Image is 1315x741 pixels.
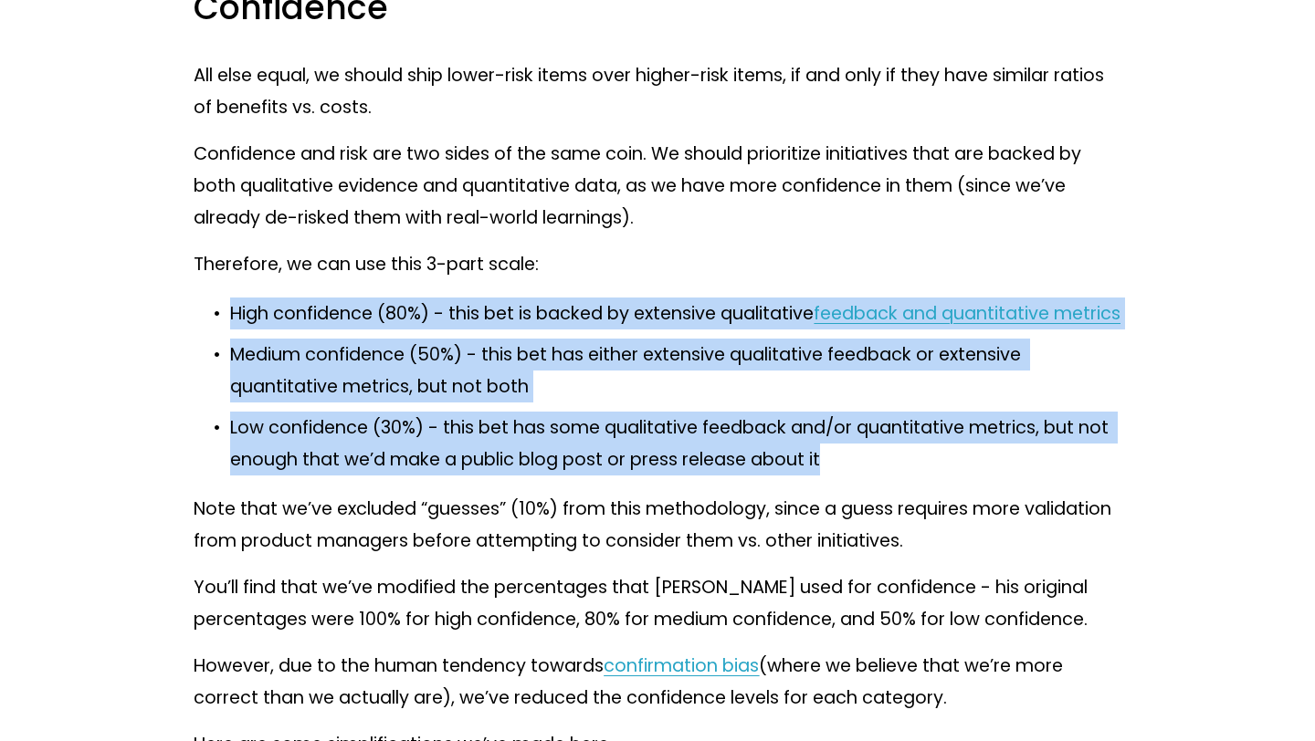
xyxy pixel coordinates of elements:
p: You’ll find that we’ve modified the percentages that [PERSON_NAME] used for confidence - his orig... [194,571,1120,635]
p: Therefore, we can use this 3-part scale: [194,248,1120,280]
p: High confidence (80%) - this bet is backed by extensive qualitative [230,297,1120,329]
a: confirmation bias [604,653,759,678]
p: Confidence and risk are two sides of the same coin. We should prioritize initiatives that are bac... [194,138,1120,234]
p: However, due to the human tendency towards (where we believe that we’re more correct than we actu... [194,650,1120,714]
p: Medium confidence (50%) - this bet has either extensive qualitative feedback or extensive quantit... [230,339,1120,402]
p: All else equal, we should ship lower-risk items over higher-risk items, if and only if they have ... [194,59,1120,123]
p: Note that we’ve excluded “guesses” (10%) from this methodology, since a guess requires more valid... [194,493,1120,557]
a: feedback and quantitative metrics [814,301,1120,326]
p: Low confidence (30%) - this bet has some qualitative feedback and/or quantitative metrics, but no... [230,412,1120,475]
